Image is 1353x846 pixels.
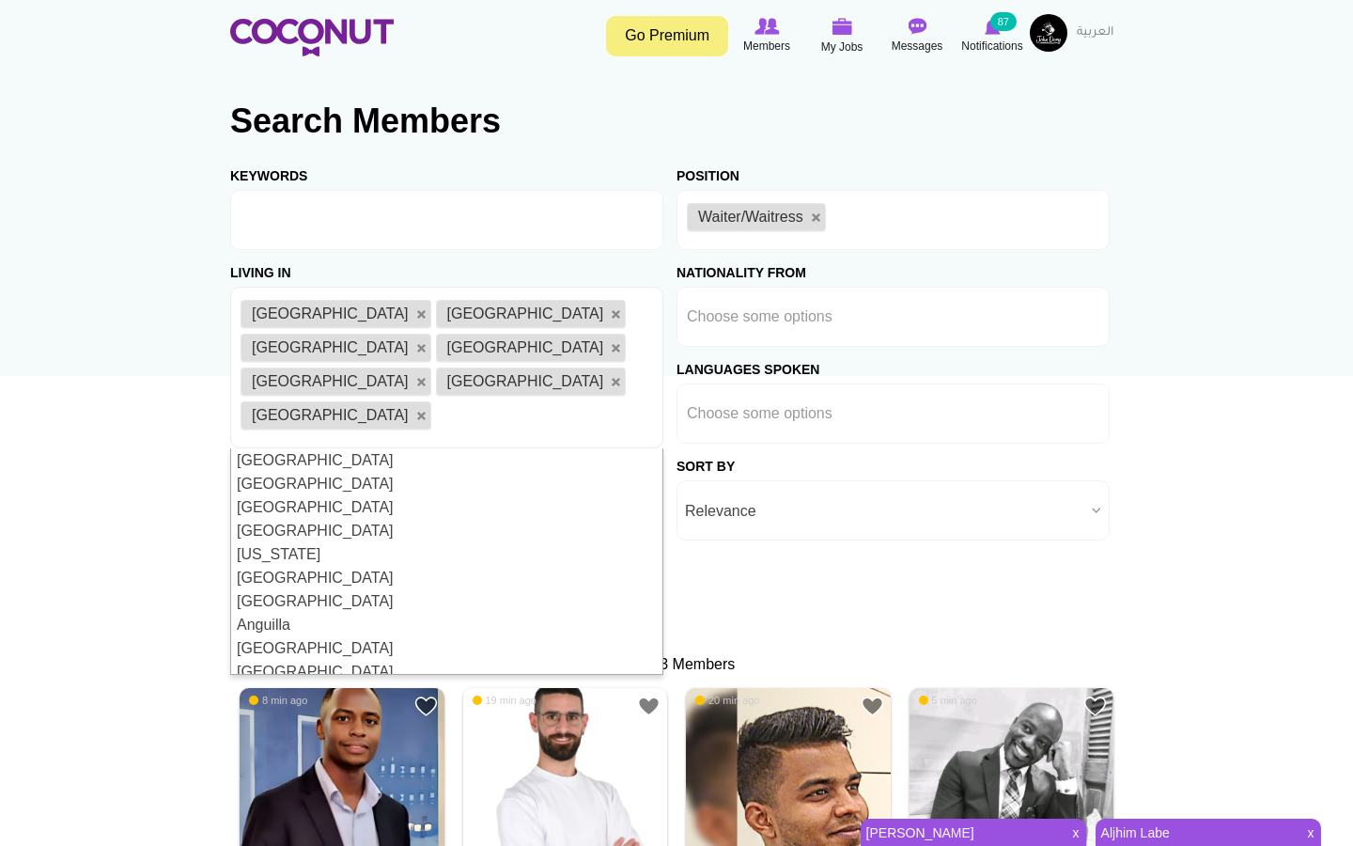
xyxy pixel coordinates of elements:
span: 19 min ago [473,694,537,707]
label: Living in [230,250,291,282]
span: [GEOGRAPHIC_DATA] [252,339,409,355]
span: My Jobs [821,38,863,56]
li: [GEOGRAPHIC_DATA] [231,566,662,589]
li: [US_STATE] [231,542,662,566]
label: Position [676,153,739,185]
a: Browse Members Members [729,14,804,57]
h2: Search Members [230,99,1123,144]
span: Waiter/Waitress [698,209,803,225]
img: My Jobs [832,18,852,35]
span: Relevance [685,481,1084,541]
small: 87 [990,12,1017,31]
a: [PERSON_NAME] [861,820,1062,846]
a: Add to Favourites [637,695,661,718]
li: [GEOGRAPHIC_DATA] [231,519,662,542]
span: 20 min ago [695,694,759,707]
a: Add to Favourites [414,695,438,718]
a: Add to Favourites [1083,695,1107,718]
a: Go Premium [606,16,728,56]
a: Add to Favourites [861,695,884,718]
li: [GEOGRAPHIC_DATA] [231,495,662,519]
span: [GEOGRAPHIC_DATA] [252,305,409,321]
li: [GEOGRAPHIC_DATA] [231,448,662,472]
img: Messages [908,18,926,35]
span: [GEOGRAPHIC_DATA] [447,339,604,355]
img: Home [230,19,394,56]
span: [GEOGRAPHIC_DATA] [447,373,604,389]
li: [GEOGRAPHIC_DATA] [231,660,662,683]
a: Aljhim Labe [1096,820,1297,846]
li: [GEOGRAPHIC_DATA] [231,472,662,495]
li: [GEOGRAPHIC_DATA] [231,636,662,660]
span: Members [743,37,790,55]
div: 135303 Members [230,654,1123,676]
a: Messages Messages [879,14,955,57]
span: Messages [892,37,943,55]
span: 5 min ago [919,694,977,707]
a: Notifications Notifications 87 [955,14,1030,57]
span: 8 min ago [249,694,307,707]
img: Browse Members [754,18,779,35]
a: العربية [1067,14,1123,52]
span: [GEOGRAPHIC_DATA] [252,373,409,389]
span: [GEOGRAPHIC_DATA] [252,407,409,423]
span: x [1066,820,1086,846]
label: Keywords [230,153,307,185]
label: Sort by [676,444,735,476]
span: [GEOGRAPHIC_DATA] [447,305,604,321]
li: [GEOGRAPHIC_DATA] [231,589,662,613]
span: x [1301,820,1321,846]
a: My Jobs My Jobs [804,14,879,58]
span: Notifications [961,37,1022,55]
label: Languages Spoken [676,347,819,379]
label: Nationality From [676,250,806,282]
img: Notifications [985,18,1001,35]
li: Anguilla [231,613,662,636]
